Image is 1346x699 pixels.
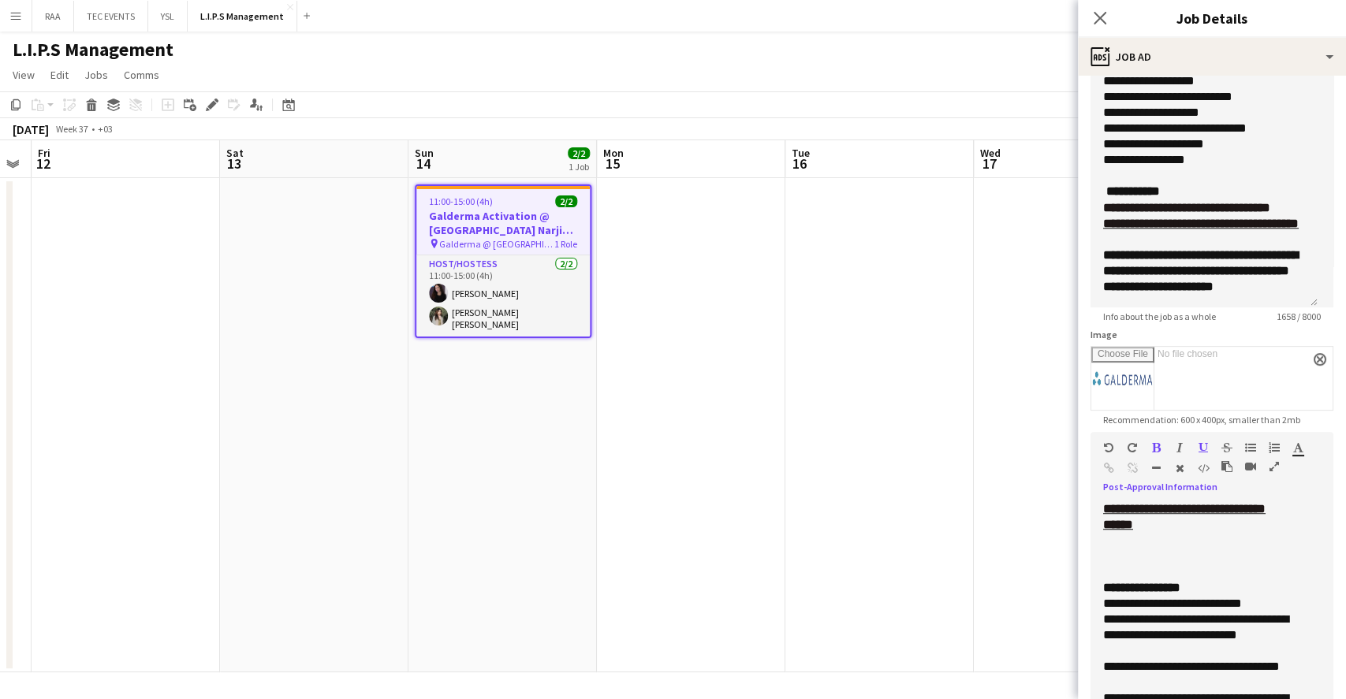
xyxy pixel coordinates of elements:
[415,184,591,338] app-job-card: 11:00-15:00 (4h)2/2Galderma Activation @ [GEOGRAPHIC_DATA] Narjis View Galderma @ [GEOGRAPHIC_DAT...
[569,161,589,173] div: 1 Job
[1174,462,1185,474] button: Clear Formatting
[1127,441,1138,454] button: Redo
[1269,460,1280,473] button: Fullscreen
[1150,441,1161,454] button: Bold
[124,68,159,82] span: Comms
[226,146,244,160] span: Sat
[1245,441,1256,454] button: Unordered List
[415,146,434,160] span: Sun
[1269,441,1280,454] button: Ordered List
[1264,310,1333,322] span: 1658 / 8000
[84,68,108,82] span: Jobs
[1103,441,1114,454] button: Undo
[568,147,590,159] span: 2/2
[13,121,49,137] div: [DATE]
[439,238,554,250] span: Galderma @ [GEOGRAPHIC_DATA][PERSON_NAME] View
[789,154,810,173] span: 16
[13,68,35,82] span: View
[50,68,69,82] span: Edit
[601,154,624,173] span: 15
[32,1,74,32] button: RAA
[1174,441,1185,454] button: Italic
[52,123,91,135] span: Week 37
[224,154,244,173] span: 13
[13,38,173,61] h1: L.I.P.S Management
[429,195,493,207] span: 11:00-15:00 (4h)
[74,1,148,32] button: TEC EVENTS
[35,154,50,173] span: 12
[1221,441,1232,454] button: Strikethrough
[980,146,1001,160] span: Wed
[1245,460,1256,473] button: Insert video
[1091,310,1229,322] span: Info about the job as a whole
[412,154,434,173] span: 14
[117,65,166,85] a: Comms
[1292,441,1303,454] button: Text Color
[1091,414,1313,426] span: Recommendation: 600 x 400px, smaller than 2mb
[78,65,114,85] a: Jobs
[38,146,50,160] span: Fri
[416,255,590,336] app-card-role: Host/Hostess2/211:00-15:00 (4h)[PERSON_NAME][PERSON_NAME] [PERSON_NAME]
[1198,462,1209,474] button: HTML Code
[1198,441,1209,454] button: Underline
[1078,8,1346,28] h3: Job Details
[44,65,75,85] a: Edit
[603,146,624,160] span: Mon
[1150,462,1161,474] button: Horizontal Line
[188,1,297,32] button: L.I.P.S Management
[554,238,577,250] span: 1 Role
[1078,38,1346,76] div: Job Ad
[416,209,590,237] h3: Galderma Activation @ [GEOGRAPHIC_DATA] Narjis View
[978,154,1001,173] span: 17
[148,1,188,32] button: YSL
[1221,460,1232,473] button: Paste as plain text
[792,146,810,160] span: Tue
[98,123,113,135] div: +03
[6,65,41,85] a: View
[555,195,577,207] span: 2/2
